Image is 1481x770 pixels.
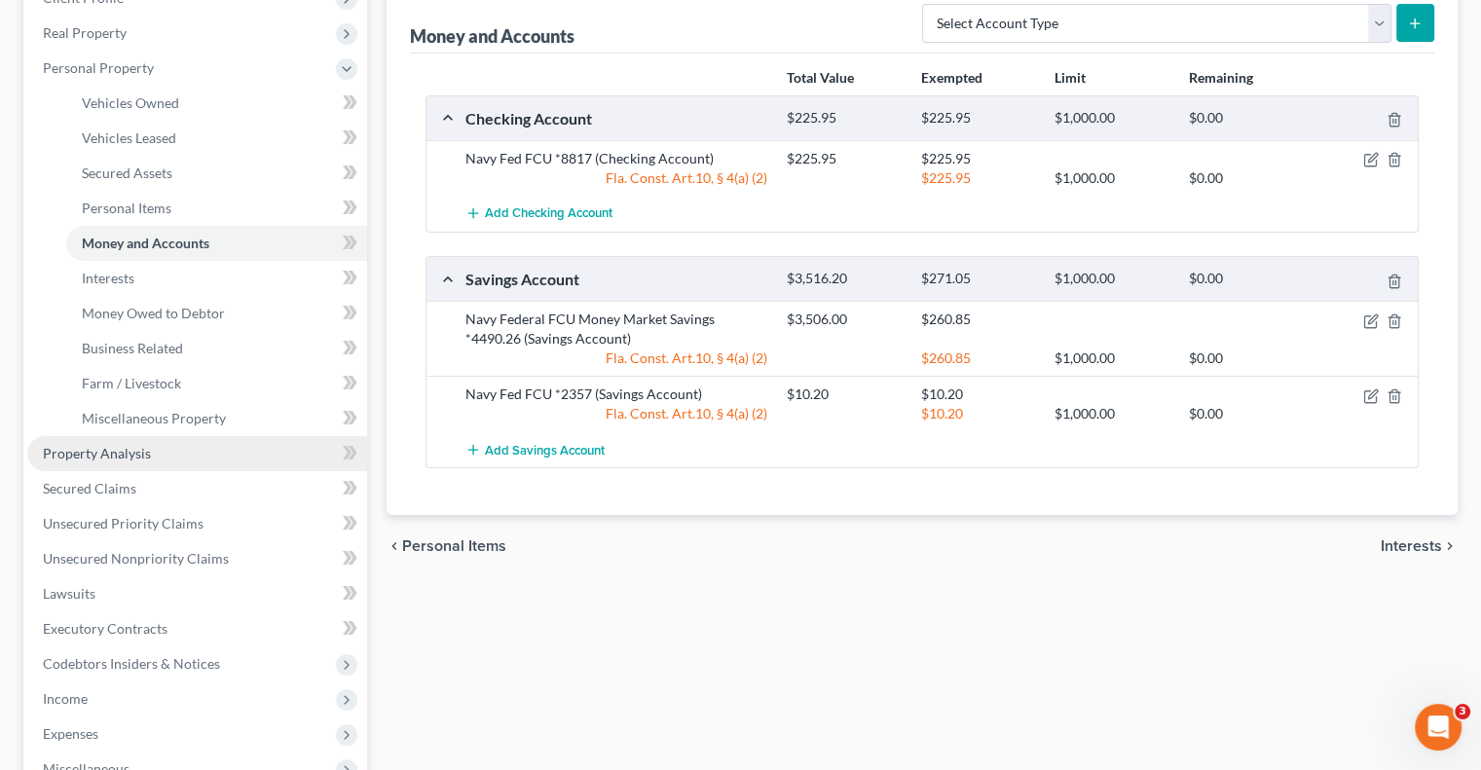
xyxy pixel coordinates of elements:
button: chevron_left Personal Items [387,538,506,554]
a: Vehicles Owned [66,86,367,121]
a: Money Owed to Debtor [66,296,367,331]
span: Income [43,690,88,707]
div: $225.95 [911,109,1045,128]
div: Checking Account [456,108,777,128]
div: $10.20 [911,385,1045,404]
strong: Remaining [1189,69,1253,86]
a: Secured Assets [66,156,367,191]
i: chevron_right [1442,538,1458,554]
span: Money and Accounts [82,235,209,251]
div: $225.95 [777,109,910,128]
span: Interests [1381,538,1442,554]
span: Business Related [82,340,183,356]
a: Executory Contracts [27,611,367,646]
span: Add Savings Account [485,442,605,458]
div: Navy Fed FCU *2357 (Savings Account) [456,385,777,404]
div: $0.00 [1179,168,1313,188]
div: $225.95 [777,149,910,168]
a: Vehicles Leased [66,121,367,156]
span: Personal Property [43,59,154,76]
div: Fla. Const. Art.10, § 4(a) (2) [456,168,777,188]
div: Fla. Const. Art.10, § 4(a) (2) [456,348,777,368]
div: $10.20 [777,385,910,404]
span: Personal Items [82,200,171,216]
a: Unsecured Priority Claims [27,506,367,541]
div: Navy Federal FCU Money Market Savings *4490.26 (Savings Account) [456,310,777,348]
span: Miscellaneous Property [82,410,226,426]
span: Codebtors Insiders & Notices [43,655,220,672]
div: $1,000.00 [1045,270,1178,288]
span: Money Owed to Debtor [82,305,225,321]
div: Fla. Const. Art.10, § 4(a) (2) [456,404,777,423]
div: $0.00 [1179,348,1313,368]
a: Secured Claims [27,471,367,506]
div: $1,000.00 [1045,168,1178,188]
div: Savings Account [456,269,777,289]
div: Money and Accounts [410,24,574,48]
a: Miscellaneous Property [66,401,367,436]
span: Executory Contracts [43,620,167,637]
button: Add Checking Account [465,196,612,232]
div: $1,000.00 [1045,348,1178,368]
span: 3 [1455,704,1470,719]
span: Add Checking Account [485,206,612,222]
div: $225.95 [911,168,1045,188]
span: Real Property [43,24,127,41]
div: $3,516.20 [777,270,910,288]
span: Lawsuits [43,585,95,602]
a: Business Related [66,331,367,366]
iframe: Intercom live chat [1415,704,1462,751]
span: Expenses [43,725,98,742]
strong: Total Value [787,69,854,86]
i: chevron_left [387,538,402,554]
div: Navy Fed FCU *8817 (Checking Account) [456,149,777,168]
div: $0.00 [1179,109,1313,128]
span: Unsecured Nonpriority Claims [43,550,229,567]
a: Farm / Livestock [66,366,367,401]
span: Secured Assets [82,165,172,181]
a: Property Analysis [27,436,367,471]
div: $225.95 [911,149,1045,168]
span: Farm / Livestock [82,375,181,391]
span: Vehicles Leased [82,129,176,146]
span: Personal Items [402,538,506,554]
button: Add Savings Account [465,431,605,467]
a: Interests [66,261,367,296]
button: Interests chevron_right [1381,538,1458,554]
span: Unsecured Priority Claims [43,515,204,532]
div: $260.85 [911,310,1045,329]
div: $0.00 [1179,404,1313,423]
span: Vehicles Owned [82,94,179,111]
a: Personal Items [66,191,367,226]
a: Unsecured Nonpriority Claims [27,541,367,576]
span: Interests [82,270,134,286]
div: $1,000.00 [1045,109,1178,128]
a: Lawsuits [27,576,367,611]
strong: Exempted [921,69,982,86]
strong: Limit [1055,69,1086,86]
div: $271.05 [911,270,1045,288]
div: $3,506.00 [777,310,910,329]
div: $1,000.00 [1045,404,1178,423]
span: Secured Claims [43,480,136,496]
a: Money and Accounts [66,226,367,261]
span: Property Analysis [43,445,151,461]
div: $10.20 [911,404,1045,423]
div: $0.00 [1179,270,1313,288]
div: $260.85 [911,348,1045,368]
